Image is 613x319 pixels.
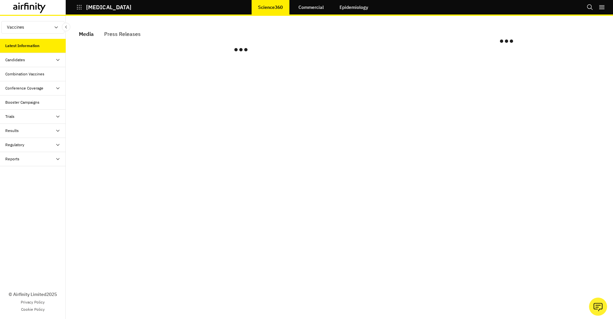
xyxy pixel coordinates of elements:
div: Regulatory [5,142,24,148]
div: Candidates [5,57,25,63]
a: Cookie Policy [21,306,45,312]
div: Combination Vaccines [5,71,44,77]
p: Science360 [258,5,283,10]
div: Latest Information [5,43,39,49]
div: Reports [5,156,19,162]
div: Media [79,29,94,39]
button: Vaccines [1,21,64,34]
button: Ask our analysts [589,298,607,316]
button: Search [587,2,593,13]
button: Close Sidebar [62,23,70,31]
a: Privacy Policy [21,299,45,305]
div: Results [5,128,19,134]
button: [MEDICAL_DATA] [76,2,131,13]
div: Trials [5,114,14,120]
div: Conference Coverage [5,85,43,91]
div: Booster Campaigns [5,99,39,105]
p: [MEDICAL_DATA] [86,4,131,10]
p: © Airfinity Limited 2025 [9,291,57,298]
div: Press Releases [104,29,141,39]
